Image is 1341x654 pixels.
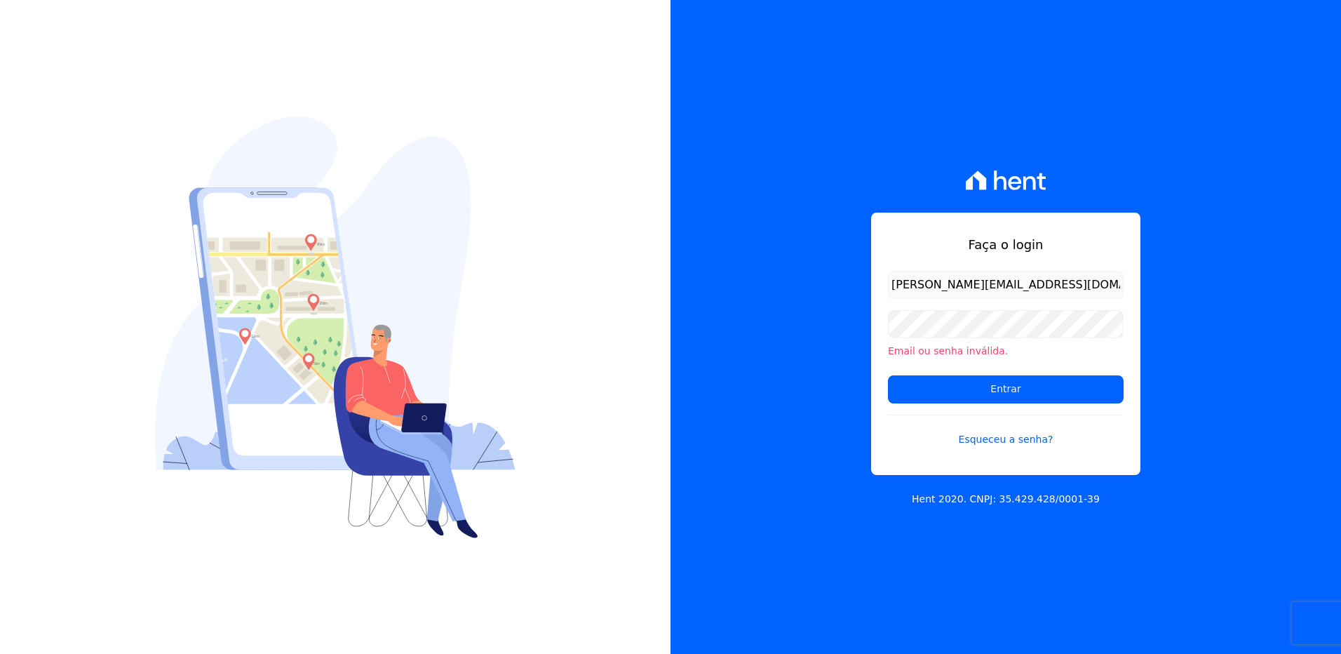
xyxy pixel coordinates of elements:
[888,235,1124,254] h1: Faça o login
[155,116,515,538] img: Login
[888,344,1124,359] li: Email ou senha inválida.
[888,271,1124,299] input: Email
[888,375,1124,403] input: Entrar
[912,492,1100,507] p: Hent 2020. CNPJ: 35.429.428/0001-39
[888,415,1124,447] a: Esqueceu a senha?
